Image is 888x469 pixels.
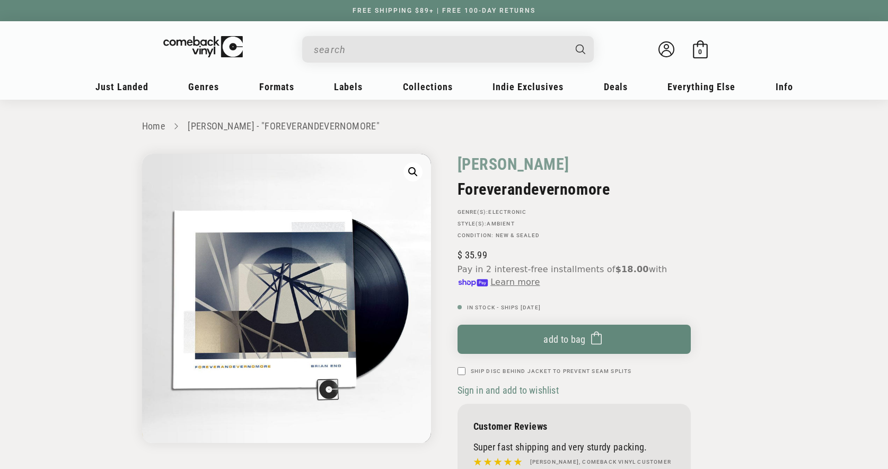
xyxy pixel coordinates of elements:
a: [PERSON_NAME] [458,154,569,175]
span: Everything Else [667,81,735,92]
span: Add to bag [543,334,586,345]
h4: [PERSON_NAME], Comeback Vinyl customer [530,458,672,466]
p: In Stock - Ships [DATE] [458,305,691,311]
span: Sign in and add to wishlist [458,385,559,396]
button: Sign in and add to wishlist [458,384,562,396]
input: search [314,39,565,60]
a: Electronic [488,209,526,215]
p: STYLE(S): [458,221,691,227]
span: Genres [188,81,219,92]
span: $ [458,249,462,260]
div: Search [302,36,594,63]
span: Formats [259,81,294,92]
a: Home [142,120,165,132]
a: FREE SHIPPING $89+ | FREE 100-DAY RETURNS [342,7,546,14]
p: Super fast shipping and very sturdy packing. [473,441,675,453]
span: Collections [403,81,453,92]
span: Info [776,81,793,92]
p: Condition: New & Sealed [458,232,691,239]
label: Ship Disc Behind Jacket To Prevent Seam Splits [471,367,632,375]
button: Add to bag [458,325,691,354]
button: Search [566,36,595,63]
h2: Foreverandevernomore [458,180,691,198]
a: Ambient [487,221,514,227]
nav: breadcrumbs [142,119,746,134]
img: star5.svg [473,455,522,469]
span: 0 [698,48,702,56]
span: Indie Exclusives [493,81,564,92]
p: GENRE(S): [458,209,691,215]
p: Customer Reviews [473,421,675,432]
span: Labels [334,81,363,92]
a: [PERSON_NAME] - "FOREVERANDEVERNOMORE" [188,120,380,132]
span: 35.99 [458,249,487,260]
span: Just Landed [95,81,148,92]
span: Deals [604,81,628,92]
